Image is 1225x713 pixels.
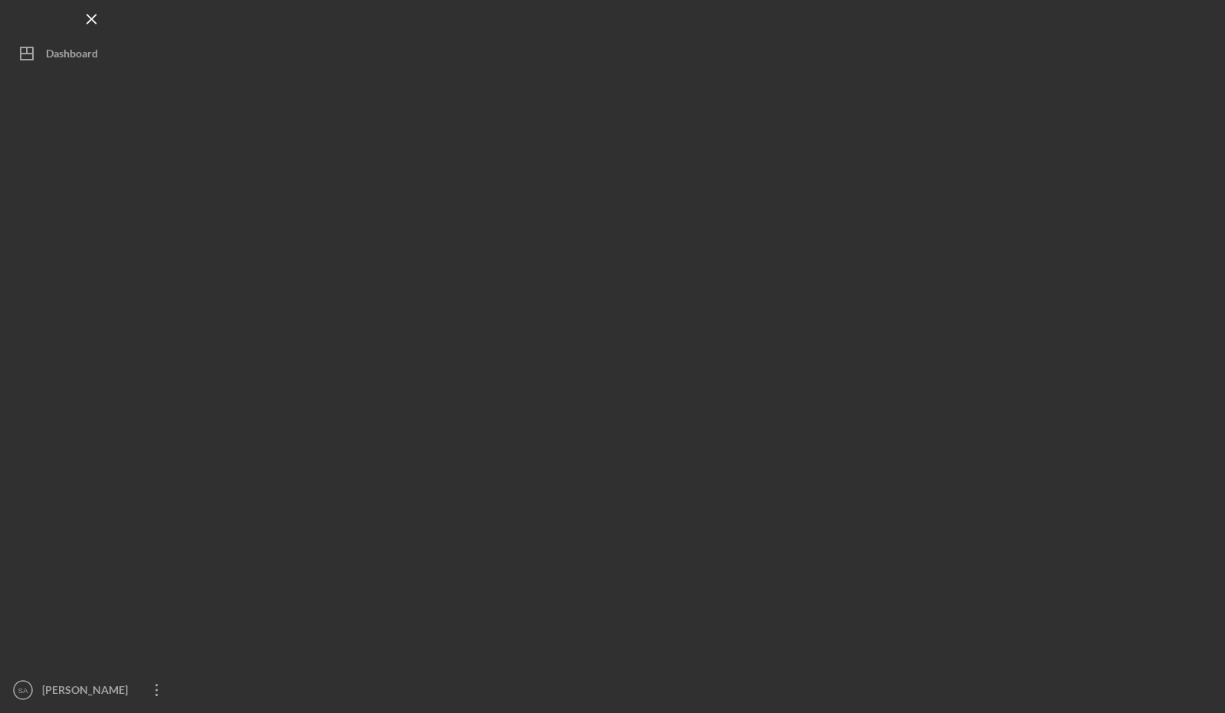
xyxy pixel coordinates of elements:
[8,38,176,69] button: Dashboard
[8,675,176,705] button: SA[PERSON_NAME]
[18,686,28,695] text: SA
[38,675,138,709] div: [PERSON_NAME]
[46,38,98,73] div: Dashboard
